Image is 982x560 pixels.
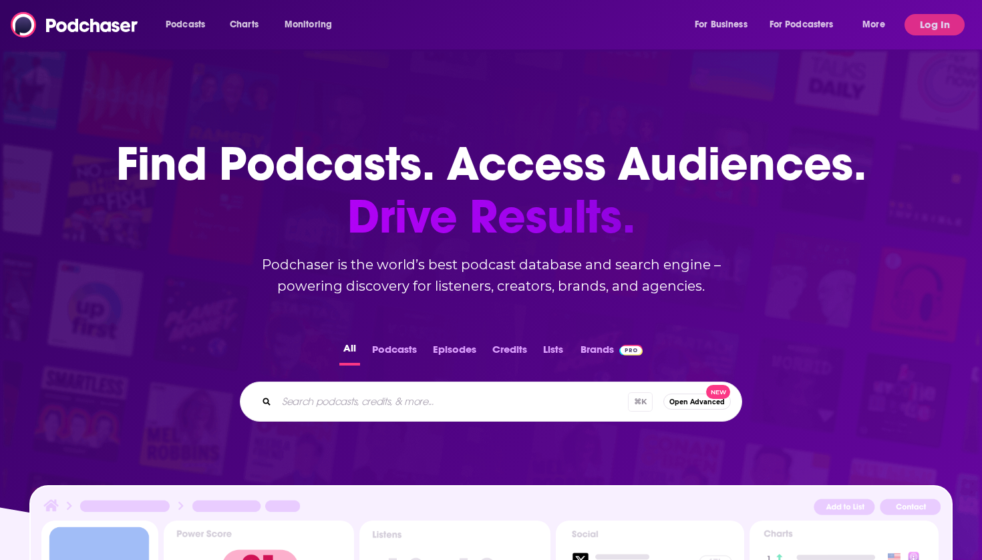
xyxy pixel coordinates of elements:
[275,14,349,35] button: open menu
[539,339,567,366] button: Lists
[277,391,628,412] input: Search podcasts, credits, & more...
[429,339,480,366] button: Episodes
[488,339,531,366] button: Credits
[761,14,853,35] button: open menu
[166,15,205,34] span: Podcasts
[224,254,758,297] h2: Podchaser is the world’s best podcast database and search engine – powering discovery for listene...
[116,190,866,243] span: Drive Results.
[240,382,742,422] div: Search podcasts, credits, & more...
[669,398,725,406] span: Open Advanced
[156,14,222,35] button: open menu
[862,15,885,34] span: More
[285,15,332,34] span: Monitoring
[706,385,730,399] span: New
[905,14,965,35] button: Log In
[685,14,764,35] button: open menu
[770,15,834,34] span: For Podcasters
[368,339,421,366] button: Podcasts
[41,497,941,521] img: Podcast Insights Header
[663,394,731,410] button: Open AdvancedNew
[619,345,643,356] img: Podchaser Pro
[221,14,267,35] a: Charts
[628,392,653,412] span: ⌘ K
[230,15,259,34] span: Charts
[581,339,643,366] a: BrandsPodchaser Pro
[116,138,866,243] h1: Find Podcasts. Access Audiences.
[695,15,748,34] span: For Business
[11,12,139,37] img: Podchaser - Follow, Share and Rate Podcasts
[853,14,902,35] button: open menu
[339,339,360,366] button: All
